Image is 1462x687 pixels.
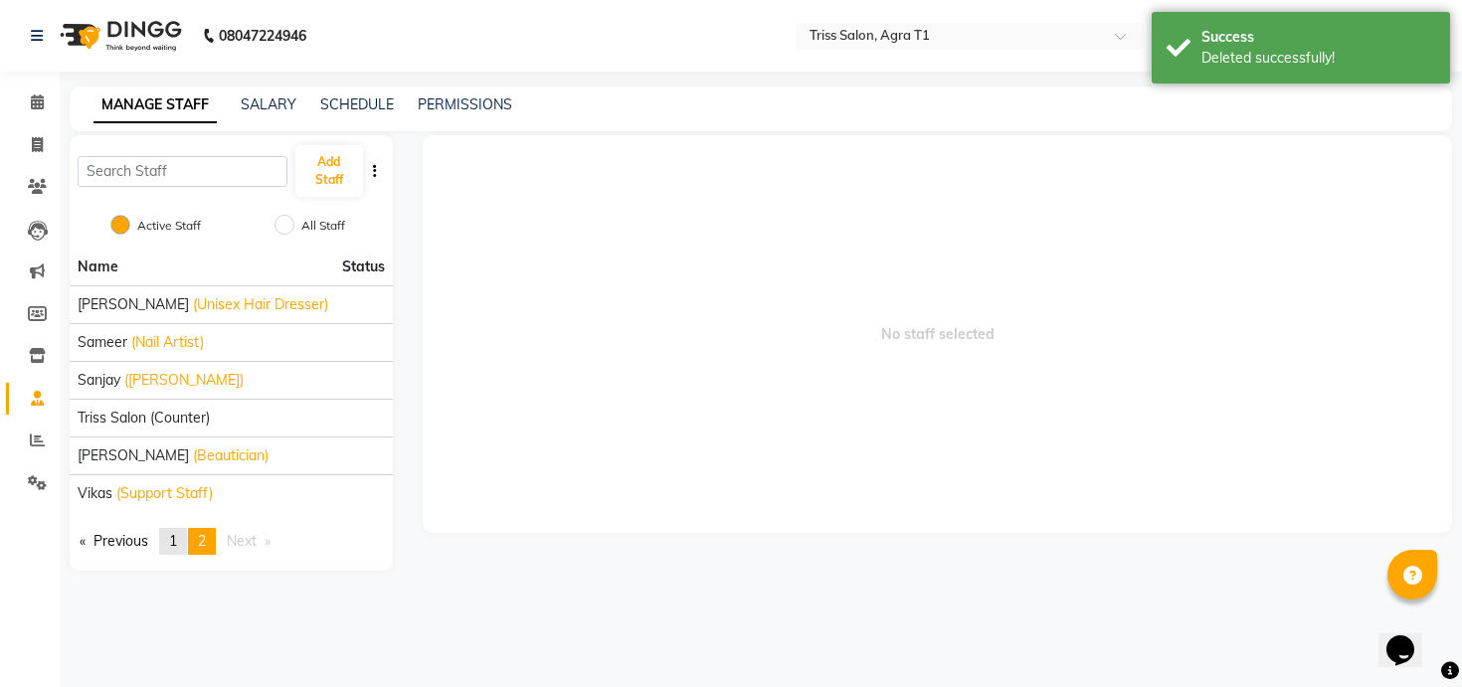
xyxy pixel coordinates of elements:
[241,95,296,113] a: SALARY
[295,145,363,197] button: Add Staff
[219,8,306,64] b: 08047224946
[70,528,393,555] nav: Pagination
[78,370,120,391] span: Sanjay
[301,217,345,235] label: All Staff
[78,332,127,353] span: Sameer
[423,135,1452,533] span: No staff selected
[169,532,177,550] span: 1
[116,483,213,504] span: (Support Staff)
[131,332,204,353] span: (Nail Artist)
[1378,607,1442,667] iframe: chat widget
[137,217,201,235] label: Active Staff
[1201,48,1435,69] div: Deleted successfully!
[124,370,244,391] span: ([PERSON_NAME])
[198,532,206,550] span: 2
[193,294,328,315] span: (Unisex Hair Dresser)
[70,528,158,555] a: Previous
[78,445,189,466] span: [PERSON_NAME]
[51,8,187,64] img: logo
[78,294,189,315] span: [PERSON_NAME]
[93,87,217,123] a: MANAGE STAFF
[342,257,385,277] span: Status
[418,95,512,113] a: PERMISSIONS
[1201,27,1435,48] div: Success
[78,156,287,187] input: Search Staff
[78,258,118,275] span: Name
[78,483,112,504] span: Vikas
[78,408,210,429] span: Triss Salon (Counter)
[227,532,257,550] span: Next
[193,445,269,466] span: (Beautician)
[320,95,394,113] a: SCHEDULE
